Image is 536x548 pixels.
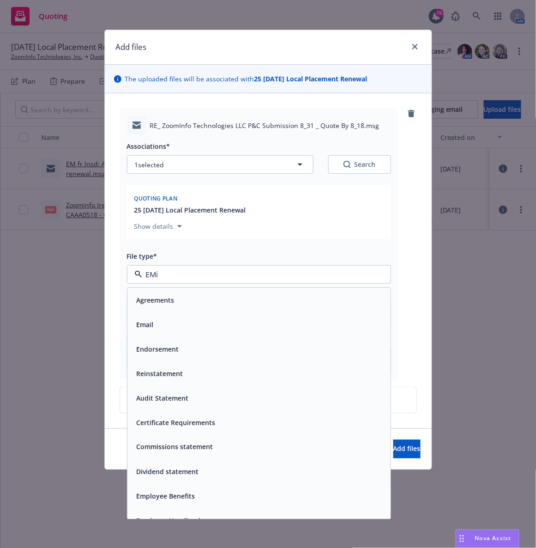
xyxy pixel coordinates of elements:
button: Nova Assist [456,530,519,548]
span: Add files [393,444,421,453]
div: Search [343,160,376,169]
button: Reinstatement [137,369,183,378]
a: remove [406,108,417,119]
button: Dividend statement [137,467,199,476]
strong: 25 [DATE] Local Placement Renewal [254,74,367,83]
span: File type* [127,252,157,261]
button: 1selected [127,155,313,174]
h1: Add files [116,41,147,53]
button: SearchSearch [328,155,391,174]
div: Drag to move [456,530,468,548]
button: Audit Statement [137,393,189,403]
button: Employee Handbook [137,516,203,525]
button: Commissions statement [137,442,213,452]
span: Associations* [127,142,170,151]
button: Agreements [137,295,175,305]
span: Quoting plan [134,195,178,202]
button: 25 [DATE] Local Placement Renewal [134,205,246,215]
span: Nova Assist [475,535,512,542]
span: The uploaded files will be associated with [125,74,367,84]
div: Upload new files [120,387,417,414]
button: Show details [131,221,186,232]
a: close [410,41,421,52]
button: Add files [393,440,421,458]
svg: Search [343,161,351,168]
span: RE_ ZoomInfo Technologies LLC P&C Submission 8_31 _ Quote By 8_18.msg [150,121,379,130]
button: Endorsement [137,344,179,354]
input: Filter by keyword [142,269,372,280]
span: 1 selected [135,160,164,170]
button: Employee Benefits [137,491,195,501]
button: Email [137,320,154,329]
button: Certificate Requirements [137,418,216,427]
